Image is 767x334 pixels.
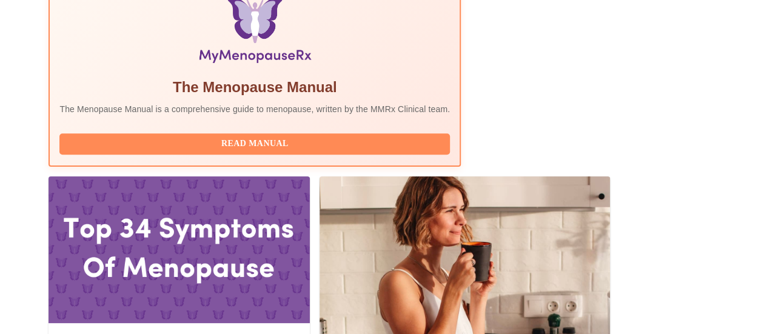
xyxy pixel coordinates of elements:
[72,136,438,152] span: Read Manual
[59,78,450,97] h5: The Menopause Manual
[59,138,453,148] a: Read Manual
[59,103,450,115] p: The Menopause Manual is a comprehensive guide to menopause, written by the MMRx Clinical team.
[59,133,450,155] button: Read Manual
